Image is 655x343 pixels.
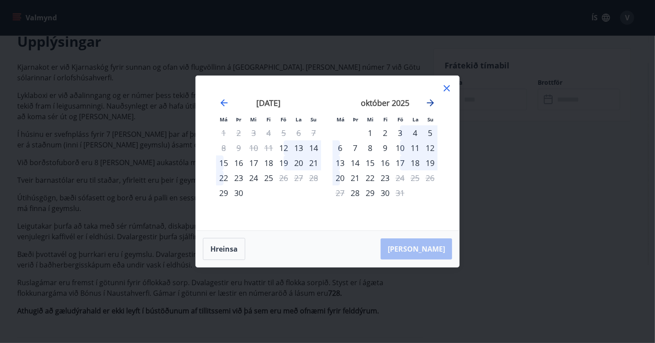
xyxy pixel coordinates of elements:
td: Choose sunnudagur, 14. september 2025 as your check-in date. It’s available. [306,140,321,155]
div: 16 [231,155,246,170]
div: 13 [333,155,348,170]
td: Choose laugardagur, 18. október 2025 as your check-in date. It’s available. [408,155,423,170]
td: Choose fimmtudagur, 16. október 2025 as your check-in date. It’s available. [378,155,393,170]
td: Choose laugardagur, 4. október 2025 as your check-in date. It’s available. [408,125,423,140]
div: 19 [423,155,438,170]
div: 18 [408,155,423,170]
div: 14 [306,140,321,155]
td: Choose föstudagur, 12. september 2025 as your check-in date. It’s available. [276,140,291,155]
div: Aðeins útritun í boði [393,170,408,185]
div: Aðeins innritun í boði [348,185,363,200]
td: Choose mánudagur, 6. október 2025 as your check-in date. It’s available. [333,140,348,155]
td: Not available. fimmtudagur, 11. september 2025 [261,140,276,155]
td: Not available. laugardagur, 6. september 2025 [291,125,306,140]
div: 29 [363,185,378,200]
td: Choose föstudagur, 17. október 2025 as your check-in date. It’s available. [393,155,408,170]
td: Not available. sunnudagur, 7. september 2025 [306,125,321,140]
td: Choose þriðjudagur, 14. október 2025 as your check-in date. It’s available. [348,155,363,170]
div: 30 [231,185,246,200]
td: Not available. miðvikudagur, 10. september 2025 [246,140,261,155]
button: Hreinsa [203,238,245,260]
td: Choose miðvikudagur, 22. október 2025 as your check-in date. It’s available. [363,170,378,185]
td: Not available. mánudagur, 1. september 2025 [216,125,231,140]
div: Move forward to switch to the next month. [425,98,436,108]
div: 11 [408,140,423,155]
div: 8 [363,140,378,155]
div: Aðeins innritun í boði [216,185,231,200]
div: 19 [276,155,291,170]
td: Choose mánudagur, 29. september 2025 as your check-in date. It’s available. [216,185,231,200]
div: 24 [246,170,261,185]
td: Choose miðvikudagur, 29. október 2025 as your check-in date. It’s available. [363,185,378,200]
td: Not available. þriðjudagur, 9. september 2025 [231,140,246,155]
td: Choose fimmtudagur, 18. september 2025 as your check-in date. It’s available. [261,155,276,170]
small: Fö [281,116,287,123]
td: Choose fimmtudagur, 9. október 2025 as your check-in date. It’s available. [378,140,393,155]
td: Not available. miðvikudagur, 3. september 2025 [246,125,261,140]
div: 3 [393,125,408,140]
small: Þr [353,116,358,123]
div: Calendar [206,87,449,220]
td: Choose mánudagur, 22. september 2025 as your check-in date. It’s available. [216,170,231,185]
div: 14 [348,155,363,170]
td: Choose fimmtudagur, 23. október 2025 as your check-in date. It’s available. [378,170,393,185]
div: 17 [246,155,261,170]
td: Not available. laugardagur, 25. október 2025 [408,170,423,185]
div: Aðeins útritun í boði [276,170,291,185]
div: 25 [261,170,276,185]
td: Choose laugardagur, 13. september 2025 as your check-in date. It’s available. [291,140,306,155]
td: Not available. sunnudagur, 28. september 2025 [306,170,321,185]
small: La [296,116,302,123]
td: Choose þriðjudagur, 30. september 2025 as your check-in date. It’s available. [231,185,246,200]
td: Not available. laugardagur, 27. september 2025 [291,170,306,185]
div: Aðeins útritun í boði [393,185,408,200]
td: Choose miðvikudagur, 24. september 2025 as your check-in date. It’s available. [246,170,261,185]
small: Mi [251,116,257,123]
div: 4 [408,125,423,140]
td: Choose föstudagur, 3. október 2025 as your check-in date. It’s available. [393,125,408,140]
div: 15 [216,155,231,170]
td: Choose föstudagur, 19. september 2025 as your check-in date. It’s available. [276,155,291,170]
div: 23 [378,170,393,185]
small: La [412,116,419,123]
td: Choose þriðjudagur, 21. október 2025 as your check-in date. It’s available. [348,170,363,185]
td: Not available. föstudagur, 31. október 2025 [393,185,408,200]
td: Not available. föstudagur, 26. september 2025 [276,170,291,185]
div: 22 [216,170,231,185]
div: 22 [363,170,378,185]
small: Mi [367,116,374,123]
small: Þr [236,116,241,123]
div: 21 [348,170,363,185]
div: 13 [291,140,306,155]
td: Choose fimmtudagur, 2. október 2025 as your check-in date. It’s available. [378,125,393,140]
td: Choose mánudagur, 15. september 2025 as your check-in date. It’s available. [216,155,231,170]
div: 23 [231,170,246,185]
small: Su [311,116,317,123]
strong: október 2025 [361,98,409,108]
td: Choose miðvikudagur, 15. október 2025 as your check-in date. It’s available. [363,155,378,170]
td: Choose fimmtudagur, 25. september 2025 as your check-in date. It’s available. [261,170,276,185]
td: Not available. mánudagur, 27. október 2025 [333,185,348,200]
td: Choose fimmtudagur, 30. október 2025 as your check-in date. It’s available. [378,185,393,200]
div: 21 [306,155,321,170]
small: Fi [383,116,388,123]
div: Move backward to switch to the previous month. [219,98,229,108]
td: Choose þriðjudagur, 28. október 2025 as your check-in date. It’s available. [348,185,363,200]
td: Not available. föstudagur, 5. september 2025 [276,125,291,140]
td: Choose sunnudagur, 21. september 2025 as your check-in date. It’s available. [306,155,321,170]
div: 6 [333,140,348,155]
div: 1 [363,125,378,140]
td: Not available. föstudagur, 24. október 2025 [393,170,408,185]
div: 2 [378,125,393,140]
div: 7 [348,140,363,155]
div: 18 [261,155,276,170]
small: Má [337,116,344,123]
strong: [DATE] [257,98,281,108]
td: Not available. mánudagur, 8. september 2025 [216,140,231,155]
td: Choose sunnudagur, 12. október 2025 as your check-in date. It’s available. [423,140,438,155]
td: Choose miðvikudagur, 1. október 2025 as your check-in date. It’s available. [363,125,378,140]
td: Not available. fimmtudagur, 4. september 2025 [261,125,276,140]
div: 20 [333,170,348,185]
div: 12 [423,140,438,155]
div: 10 [393,140,408,155]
